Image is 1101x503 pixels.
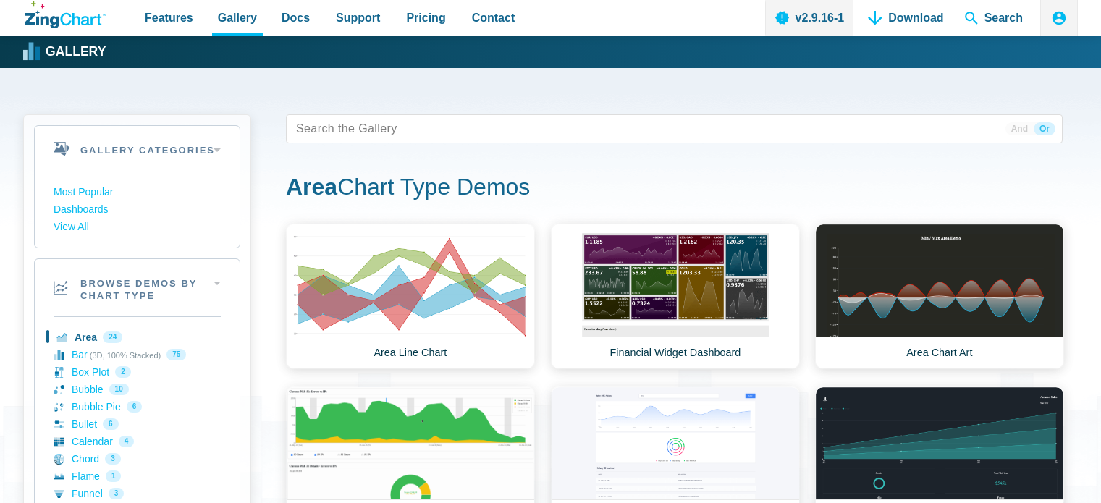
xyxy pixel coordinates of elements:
[1034,122,1055,135] span: Or
[54,219,221,236] a: View All
[815,224,1064,369] a: Area Chart Art
[54,184,221,201] a: Most Popular
[282,8,310,28] span: Docs
[35,126,240,172] h2: Gallery Categories
[145,8,193,28] span: Features
[472,8,515,28] span: Contact
[25,1,106,28] a: ZingChart Logo. Click to return to the homepage
[25,41,106,63] a: Gallery
[286,224,535,369] a: Area Line Chart
[35,259,240,317] h2: Browse Demos By Chart Type
[286,174,337,200] strong: Area
[551,224,800,369] a: Financial Widget Dashboard
[54,201,221,219] a: Dashboards
[1005,122,1034,135] span: And
[46,46,106,59] strong: Gallery
[218,8,257,28] span: Gallery
[336,8,380,28] span: Support
[286,172,1063,205] h1: Chart Type Demos
[406,8,445,28] span: Pricing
